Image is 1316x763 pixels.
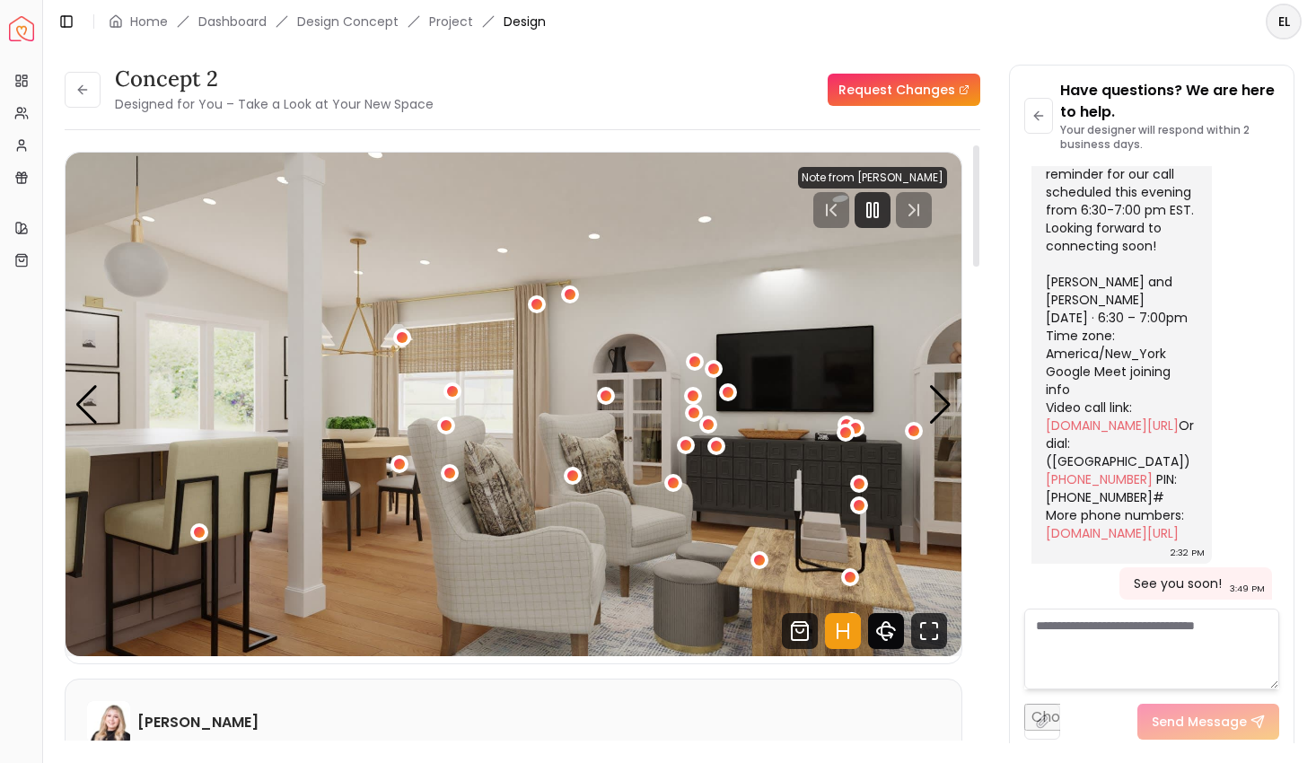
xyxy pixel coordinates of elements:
[66,153,961,656] div: 1 / 5
[1060,80,1279,123] p: Have questions? We are here to help.
[198,13,267,31] a: Dashboard
[1171,544,1205,562] div: 2:32 PM
[1046,470,1153,488] a: [PHONE_NUMBER]
[87,701,130,744] img: Hannah James
[1060,123,1279,152] p: Your designer will respond within 2 business days.
[9,16,34,41] img: Spacejoy Logo
[115,65,434,93] h3: concept 2
[75,385,99,425] div: Previous slide
[828,74,980,106] a: Request Changes
[137,712,259,733] h6: [PERSON_NAME]
[130,13,168,31] a: Home
[911,613,947,649] svg: Fullscreen
[868,613,904,649] svg: 360 View
[297,13,399,31] li: Design Concept
[1134,574,1222,592] div: See you soon!
[109,13,546,31] nav: breadcrumb
[504,13,546,31] span: Design
[1230,580,1265,598] div: 3:49 PM
[782,613,818,649] svg: Shop Products from this design
[1046,524,1179,542] a: [DOMAIN_NAME][URL]
[798,167,947,189] div: Note from [PERSON_NAME]
[862,199,883,221] svg: Pause
[429,13,473,31] a: Project
[1046,129,1194,542] div: Hi [PERSON_NAME]! Wanted to send a reminder for our call scheduled this evening from 6:30-7:00 pm...
[66,153,961,656] img: Design Render 4
[1046,417,1179,434] a: [DOMAIN_NAME][URL]
[9,16,34,41] a: Spacejoy
[1268,5,1300,38] span: EL
[66,153,961,656] div: Carousel
[825,613,861,649] svg: Hotspots Toggle
[928,385,952,425] div: Next slide
[1266,4,1302,39] button: EL
[115,95,434,113] small: Designed for You – Take a Look at Your New Space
